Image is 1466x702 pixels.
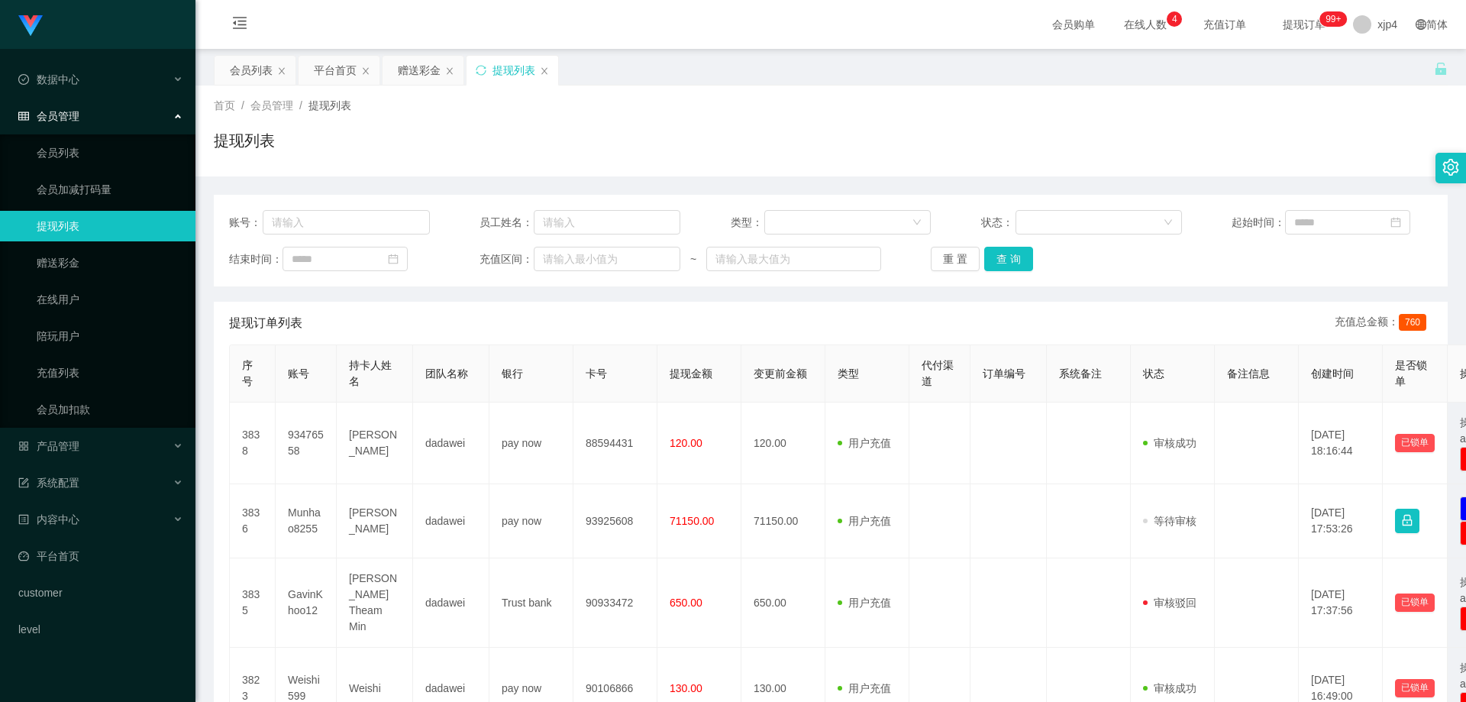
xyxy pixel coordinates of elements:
td: [PERSON_NAME] Theam Min [337,558,413,648]
span: 持卡人姓名 [349,359,392,387]
td: 90933472 [573,558,657,648]
sup: 233 [1319,11,1347,27]
td: [PERSON_NAME] [337,484,413,558]
a: 图标: dashboard平台首页 [18,541,183,571]
div: 充值总金额： [1335,314,1432,332]
span: 用户充值 [838,682,891,694]
span: 充值区间： [480,251,533,267]
td: Trust bank [489,558,573,648]
div: 平台首页 [314,56,357,85]
span: 760 [1399,314,1426,331]
td: pay now [489,403,573,484]
a: 提现列表 [37,211,183,241]
span: 审核成功 [1143,437,1196,449]
h1: 提现列表 [214,129,275,152]
span: 提现列表 [308,99,351,112]
span: 备注信息 [1227,367,1270,380]
td: dadawei [413,403,489,484]
i: 图标: close [540,66,549,76]
span: 代付渠道 [922,359,954,387]
i: 图标: close [445,66,454,76]
i: 图标: down [912,218,922,228]
td: dadawei [413,484,489,558]
span: 充值订单 [1196,19,1254,30]
i: 图标: setting [1442,159,1459,176]
span: 审核成功 [1143,682,1196,694]
span: 状态： [981,215,1016,231]
span: 序号 [242,359,253,387]
td: 93476558 [276,403,337,484]
i: 图标: down [1164,218,1173,228]
td: GavinKhoo12 [276,558,337,648]
span: 类型： [731,215,765,231]
td: 650.00 [741,558,825,648]
td: 71150.00 [741,484,825,558]
td: pay now [489,484,573,558]
span: 用户充值 [838,597,891,609]
i: 图标: calendar [1390,217,1401,228]
span: 会员管理 [18,110,79,122]
span: 120.00 [670,437,702,449]
td: 93925608 [573,484,657,558]
td: [PERSON_NAME] [337,403,413,484]
input: 请输入最小值为 [534,247,680,271]
sup: 4 [1167,11,1182,27]
td: [DATE] 17:53:26 [1299,484,1383,558]
p: 4 [1172,11,1177,27]
span: 在线人数 [1116,19,1174,30]
i: 图标: form [18,477,29,488]
span: 等待审核 [1143,515,1196,527]
a: 会员列表 [37,137,183,168]
span: 数据中心 [18,73,79,86]
button: 重 置 [931,247,980,271]
span: 团队名称 [425,367,468,380]
span: 账号： [229,215,263,231]
a: 陪玩用户 [37,321,183,351]
i: 图标: calendar [388,254,399,264]
span: 员工姓名： [480,215,533,231]
div: 提现列表 [492,56,535,85]
i: 图标: sync [476,65,486,76]
span: 创建时间 [1311,367,1354,380]
span: 用户充值 [838,437,891,449]
div: 赠送彩金 [398,56,441,85]
div: 会员列表 [230,56,273,85]
td: 88594431 [573,403,657,484]
span: 会员管理 [250,99,293,112]
span: 状态 [1143,367,1164,380]
td: 3838 [230,403,276,484]
i: 图标: close [277,66,286,76]
span: 用户充值 [838,515,891,527]
i: 图标: global [1416,19,1426,30]
a: 充值列表 [37,357,183,388]
button: 已锁单 [1395,434,1435,452]
span: / [241,99,244,112]
td: dadawei [413,558,489,648]
a: customer [18,577,183,608]
span: 类型 [838,367,859,380]
input: 请输入 [263,210,430,235]
input: 请输入最大值为 [706,247,880,271]
span: 首页 [214,99,235,112]
span: / [299,99,302,112]
button: 图标: lock [1395,509,1419,533]
td: 3835 [230,558,276,648]
span: 提现订单 [1275,19,1333,30]
span: 71150.00 [670,515,714,527]
a: level [18,614,183,645]
span: 650.00 [670,597,702,609]
span: 内容中心 [18,513,79,526]
a: 在线用户 [37,284,183,315]
span: 是否锁单 [1395,359,1427,387]
td: 120.00 [741,403,825,484]
span: 130.00 [670,682,702,694]
input: 请输入 [534,210,680,235]
span: 结束时间： [229,251,283,267]
span: 提现金额 [670,367,712,380]
span: 产品管理 [18,440,79,452]
span: 账号 [288,367,309,380]
button: 查 询 [984,247,1033,271]
td: 3836 [230,484,276,558]
i: 图标: appstore-o [18,441,29,451]
td: Munhao8255 [276,484,337,558]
